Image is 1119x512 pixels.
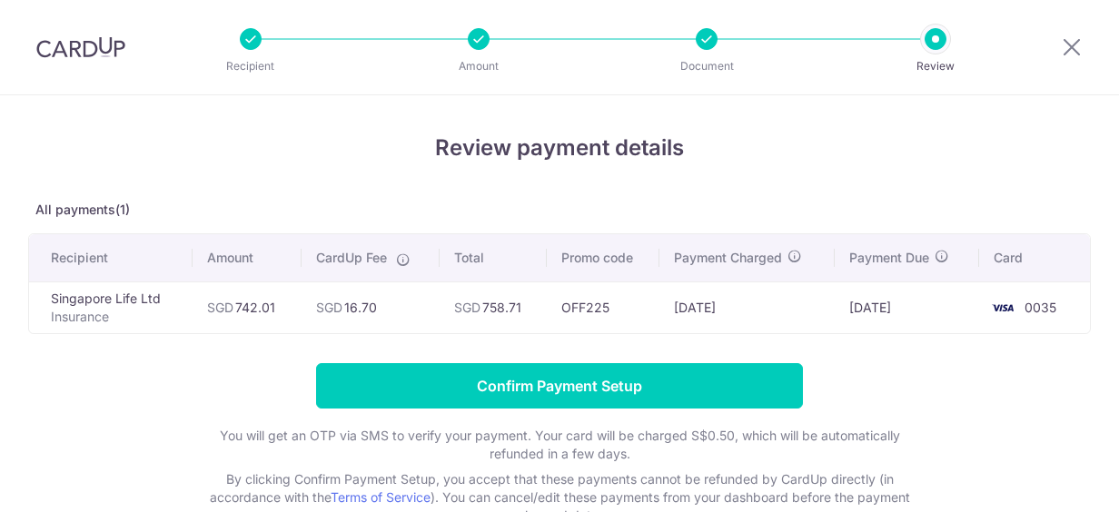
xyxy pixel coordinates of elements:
td: 758.71 [440,281,547,333]
span: Payment Charged [674,249,782,267]
span: SGD [207,300,233,315]
td: 742.01 [193,281,302,333]
p: Recipient [183,57,318,75]
p: Amount [411,57,546,75]
th: Card [979,234,1090,281]
span: SGD [454,300,480,315]
p: Review [868,57,1003,75]
p: Document [639,57,774,75]
td: Singapore Life Ltd [29,281,193,333]
td: [DATE] [659,281,835,333]
td: OFF225 [547,281,659,333]
span: 0035 [1025,300,1056,315]
span: Payment Due [849,249,929,267]
td: [DATE] [835,281,979,333]
p: All payments(1) [28,201,1091,219]
span: SGD [316,300,342,315]
img: CardUp [36,36,125,58]
td: 16.70 [302,281,440,333]
input: Confirm Payment Setup [316,363,803,409]
th: Promo code [547,234,659,281]
a: Terms of Service [331,489,431,505]
th: Total [440,234,547,281]
span: CardUp Fee [316,249,387,267]
th: Recipient [29,234,193,281]
img: <span class="translation_missing" title="translation missing: en.account_steps.new_confirm_form.b... [985,297,1021,319]
p: Insurance [51,308,178,326]
h4: Review payment details [28,132,1091,164]
th: Amount [193,234,302,281]
p: You will get an OTP via SMS to verify your payment. Your card will be charged S$0.50, which will ... [196,427,923,463]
